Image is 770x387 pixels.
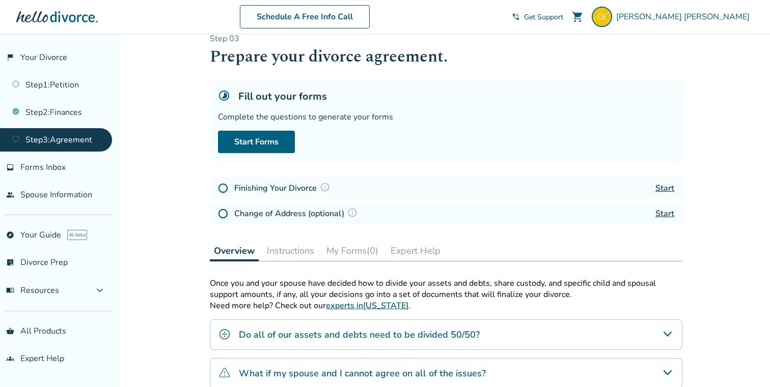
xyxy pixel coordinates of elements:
img: ignacioercole@gmail.com [592,7,612,27]
span: inbox [6,163,14,171]
div: Do all of our assets and debts need to be divided 50/50? [210,319,682,350]
h4: Change of Address (optional) [234,207,361,220]
img: What if my spouse and I cannot agree on all of the issues? [218,367,231,379]
h4: Do all of our assets and debts need to be divided 50/50? [239,328,480,341]
a: experts in[US_STATE] [326,300,408,311]
span: expand_more [94,284,106,296]
span: [PERSON_NAME] [PERSON_NAME] [616,11,754,22]
div: Complete the questions to generate your forms [218,111,674,123]
span: Get Support [524,12,563,22]
p: Once you and your spouse have decided how to divide your assets and debts, share custody, and spe... [210,278,682,300]
h4: Finishing Your Divorce [234,182,333,195]
img: Do all of our assets and debts need to be divided 50/50? [218,328,231,340]
img: Question Mark [320,182,330,192]
button: Instructions [263,241,318,261]
button: My Forms(0) [322,241,382,261]
a: Start Forms [218,131,295,153]
span: menu_book [6,286,14,294]
span: AI beta [67,230,87,240]
span: flag_2 [6,53,14,62]
h1: Prepare your divorce agreement. [210,44,682,69]
h5: Fill out your forms [238,90,327,103]
p: Step 0 3 [210,33,682,44]
p: Need more help? Check out our . [210,300,682,311]
a: Start [655,208,674,219]
span: Resources [6,285,59,296]
button: Overview [210,241,259,261]
iframe: Chat Widget [719,338,770,387]
span: groups [6,354,14,363]
span: list_alt_check [6,258,14,266]
img: Question Mark [347,207,358,218]
a: phone_in_talkGet Support [512,12,563,22]
span: phone_in_talk [512,13,520,21]
span: people [6,191,14,199]
button: Expert Help [387,241,445,261]
span: explore [6,231,14,239]
img: Not Started [218,183,228,193]
a: Start [655,183,674,194]
h4: What if my spouse and I cannot agree on all of the issues? [239,367,486,380]
img: Not Started [218,209,228,219]
span: shopping_cart [571,11,584,23]
span: shopping_basket [6,327,14,335]
a: Schedule A Free Info Call [240,5,370,28]
span: Forms Inbox [20,162,66,173]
